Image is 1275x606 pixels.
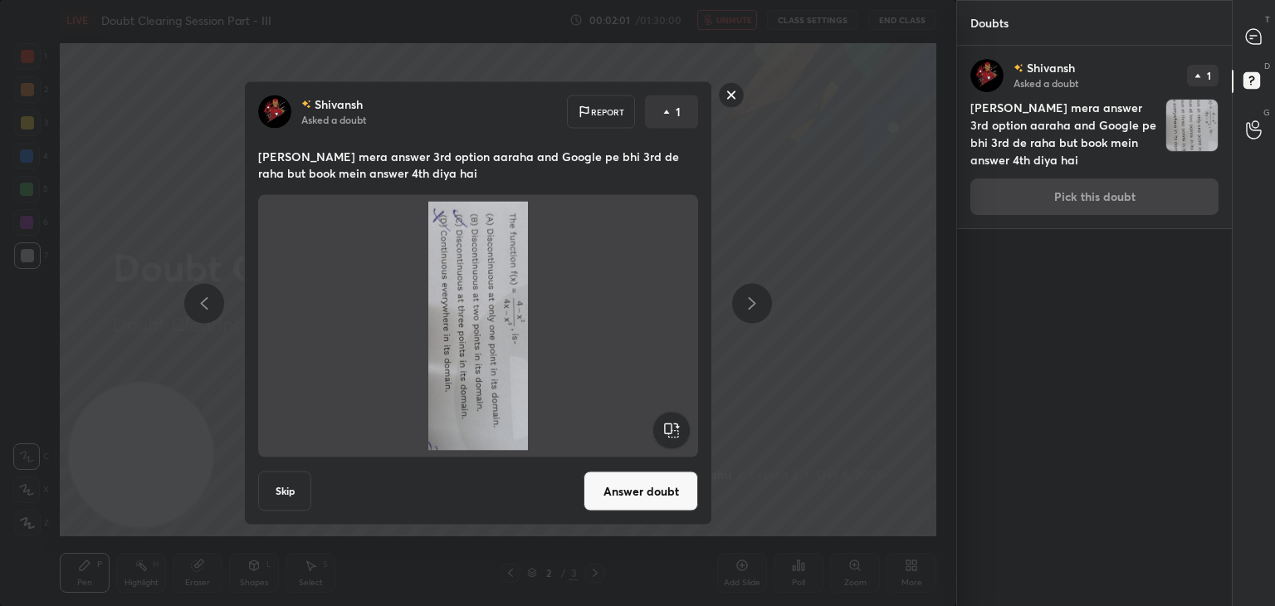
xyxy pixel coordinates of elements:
button: Skip [258,472,311,511]
p: D [1264,60,1270,72]
img: 873941af3b104175891c25fa6c47daf6.None [970,59,1004,92]
h4: [PERSON_NAME] mera answer 3rd option aaraha and Google pe bhi 3rd de raha but book mein answer 4t... [970,99,1159,169]
p: Doubts [957,1,1022,45]
img: 873941af3b104175891c25fa6c47daf6.None [258,95,291,129]
img: no-rating-badge.077c3623.svg [301,100,311,109]
p: Asked a doubt [301,113,366,126]
img: no-rating-badge.077c3623.svg [1014,64,1023,73]
p: Shivansh [315,98,363,111]
img: 1759561268LAEAXU.JPEG [278,202,678,451]
p: T [1265,13,1270,26]
p: 1 [1207,71,1211,81]
p: 1 [676,104,681,120]
div: Report [567,95,635,129]
p: Shivansh [1027,61,1075,75]
img: 1759561268LAEAXU.JPEG [1166,100,1218,151]
button: Answer doubt [584,472,698,511]
p: Asked a doubt [1014,76,1078,90]
p: G [1263,106,1270,119]
p: [PERSON_NAME] mera answer 3rd option aaraha and Google pe bhi 3rd de raha but book mein answer 4t... [258,149,698,182]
